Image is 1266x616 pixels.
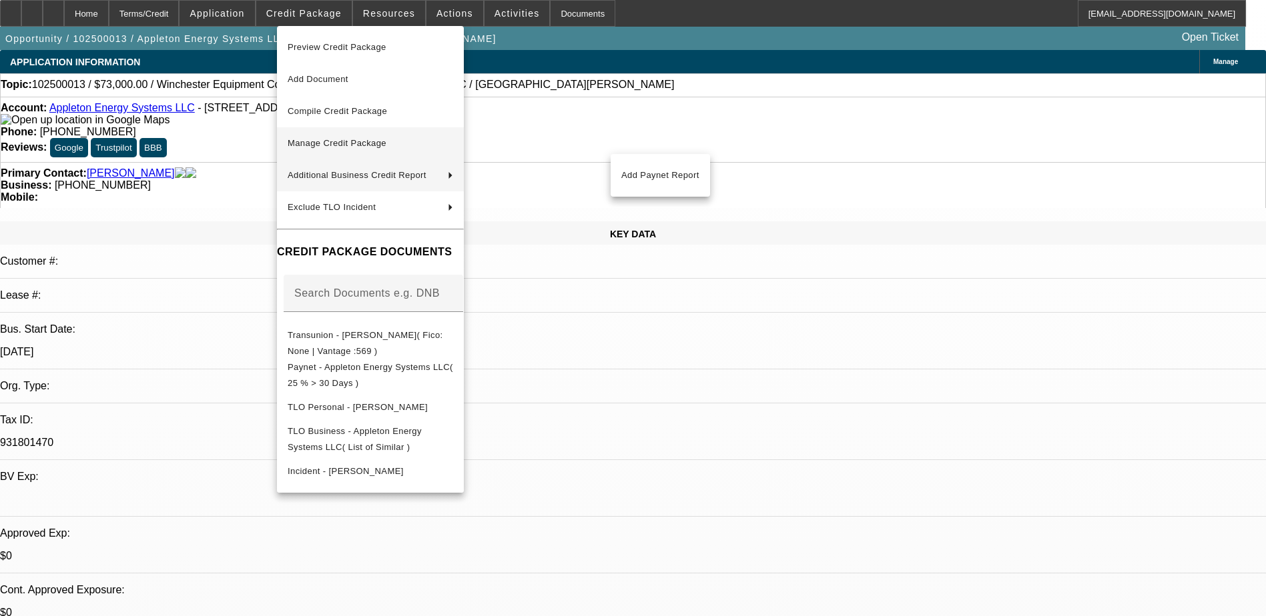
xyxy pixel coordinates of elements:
span: Add Paynet Report [621,167,699,183]
span: Exclude TLO Incident [288,202,376,212]
span: TLO Business - Appleton Energy Systems LLC( List of Similar ) [288,426,422,452]
button: Incident - Appleton, Angela [277,455,464,487]
button: Paynet - Appleton Energy Systems LLC( 25 % > 30 Days ) [277,359,464,391]
span: Paynet - Appleton Energy Systems LLC( 25 % > 30 Days ) [288,362,453,388]
span: Transunion - [PERSON_NAME]( Fico: None | Vantage :569 ) [288,330,443,356]
span: Manage Credit Package [288,138,386,148]
button: TLO Personal - Appleton, Angela [277,391,464,423]
span: Preview Credit Package [288,42,386,52]
button: Transunion - Appleton, Angela( Fico: None | Vantage :569 ) [277,327,464,359]
span: Additional Business Credit Report [288,170,426,180]
mat-label: Search Documents e.g. DNB [294,287,440,299]
span: TLO Personal - [PERSON_NAME] [288,402,428,412]
span: Incident - [PERSON_NAME] [288,466,404,476]
h4: CREDIT PACKAGE DOCUMENTS [277,244,464,260]
span: Compile Credit Package [288,106,387,116]
button: TLO Business - Appleton Energy Systems LLC( List of Similar ) [277,423,464,455]
span: Add Document [288,74,348,84]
